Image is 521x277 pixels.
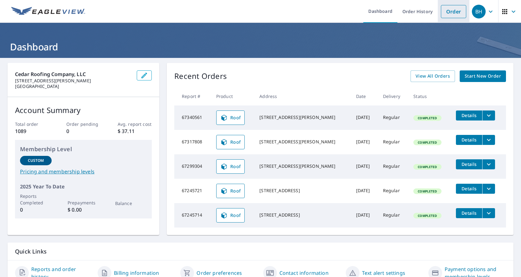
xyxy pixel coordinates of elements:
button: detailsBtn-67299304 [456,159,482,169]
td: Regular [378,154,409,179]
th: Date [351,87,378,105]
p: Account Summary [15,105,152,116]
p: Avg. report cost [118,121,152,127]
td: 67245714 [174,203,211,228]
p: [STREET_ADDRESS][PERSON_NAME] [15,78,132,84]
img: EV Logo [11,7,85,16]
span: Details [460,186,478,192]
td: 67317808 [174,130,211,154]
td: Regular [378,203,409,228]
p: Total order [15,121,49,127]
p: $ 0.00 [68,206,99,213]
p: 0 [66,127,100,135]
a: Roof [216,184,245,198]
button: detailsBtn-67340561 [456,110,482,121]
span: Details [460,112,478,118]
td: Regular [378,105,409,130]
button: detailsBtn-67245714 [456,208,482,218]
div: BH [472,5,486,18]
span: Roof [220,163,241,170]
p: Reports Completed [20,193,52,206]
p: Membership Level [20,145,147,153]
p: 0 [20,206,52,213]
div: [STREET_ADDRESS] [259,187,346,194]
span: Details [460,210,478,216]
a: Roof [216,208,245,223]
p: Recent Orders [174,70,227,82]
td: [DATE] [351,105,378,130]
td: Regular [378,179,409,203]
td: Regular [378,130,409,154]
span: Completed [414,189,441,193]
th: Product [211,87,254,105]
td: [DATE] [351,130,378,154]
button: detailsBtn-67317808 [456,135,482,145]
div: [STREET_ADDRESS][PERSON_NAME] [259,163,346,169]
a: View All Orders [411,70,455,82]
p: $ 37.11 [118,127,152,135]
span: Roof [220,187,241,195]
p: Balance [115,200,147,207]
span: Completed [414,116,441,120]
span: Roof [220,212,241,219]
a: Order [441,5,466,18]
td: [DATE] [351,203,378,228]
span: View All Orders [416,72,450,80]
span: Completed [414,140,441,145]
p: [GEOGRAPHIC_DATA] [15,84,132,89]
td: [DATE] [351,179,378,203]
button: filesDropdownBtn-67340561 [482,110,495,121]
span: Completed [414,165,441,169]
p: Order pending [66,121,100,127]
button: filesDropdownBtn-67317808 [482,135,495,145]
p: Prepayments [68,199,99,206]
span: Completed [414,213,441,218]
p: Quick Links [15,248,506,255]
a: Roof [216,159,245,174]
td: [DATE] [351,154,378,179]
a: Roof [216,135,245,149]
div: [STREET_ADDRESS][PERSON_NAME] [259,114,346,121]
a: Pricing and membership levels [20,168,147,175]
button: filesDropdownBtn-67245721 [482,184,495,194]
a: Start New Order [460,70,506,82]
span: Roof [220,138,241,146]
span: Details [460,137,478,143]
p: 2025 Year To Date [20,183,147,190]
span: Start New Order [465,72,501,80]
th: Address [254,87,351,105]
th: Report # [174,87,211,105]
a: Text alert settings [362,269,405,277]
span: Roof [220,114,241,121]
a: Order preferences [197,269,242,277]
p: Cedar Roofing Company, LLC [15,70,132,78]
p: 1089 [15,127,49,135]
td: 67299304 [174,154,211,179]
div: [STREET_ADDRESS][PERSON_NAME] [259,139,346,145]
th: Status [408,87,451,105]
h1: Dashboard [8,40,513,53]
div: [STREET_ADDRESS] [259,212,346,218]
button: filesDropdownBtn-67299304 [482,159,495,169]
span: Details [460,161,478,167]
a: Roof [216,110,245,125]
a: Contact information [279,269,329,277]
th: Delivery [378,87,409,105]
button: detailsBtn-67245721 [456,184,482,194]
td: 67340561 [174,105,211,130]
button: filesDropdownBtn-67245714 [482,208,495,218]
td: 67245721 [174,179,211,203]
a: Billing information [114,269,159,277]
p: Custom [28,158,44,163]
